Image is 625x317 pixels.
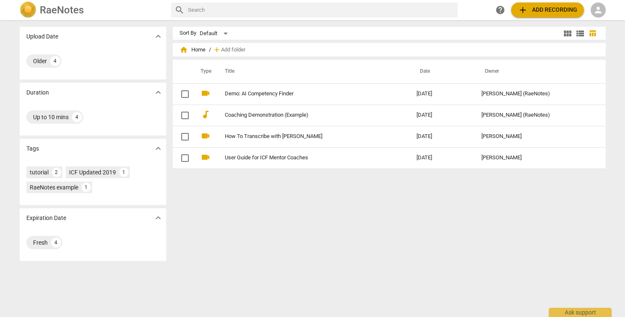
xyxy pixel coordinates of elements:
[475,60,597,83] th: Owner
[180,30,196,36] div: Sort By
[215,60,410,83] th: Title
[561,27,574,40] button: Tile view
[481,112,590,118] div: [PERSON_NAME] (RaeNotes)
[33,57,47,65] div: Older
[201,110,211,120] span: audiotrack
[69,168,116,176] div: ICF Updated 2019
[201,131,211,141] span: videocam
[563,28,573,38] span: view_module
[221,47,245,53] span: Add folder
[180,46,188,54] span: home
[410,147,475,169] td: [DATE]
[51,238,61,248] div: 4
[33,238,48,247] div: Fresh
[50,56,60,66] div: 4
[410,126,475,147] td: [DATE]
[493,3,508,18] a: Help
[153,87,163,97] span: expand_more
[20,2,165,18] a: LogoRaeNotes
[200,27,231,40] div: Default
[209,47,211,53] span: /
[52,168,61,177] div: 2
[30,168,49,176] div: tutorial
[152,212,165,224] button: Show more
[518,5,577,15] span: Add recording
[225,155,386,161] a: User Guide for ICF Mentor Coaches
[225,91,386,97] a: Demo: AI Competency Finder
[20,2,36,18] img: Logo
[495,5,505,15] span: help
[153,143,163,153] span: expand_more
[518,5,528,15] span: add
[410,60,475,83] th: Date
[26,214,66,222] p: Expiration Date
[481,155,590,161] div: [PERSON_NAME]
[593,5,603,15] span: person
[82,183,91,192] div: 1
[589,29,597,37] span: table_chart
[26,32,58,41] p: Upload Date
[410,105,475,126] td: [DATE]
[213,46,221,54] span: add
[410,83,475,105] td: [DATE]
[225,133,386,140] a: How To Transcribe with [PERSON_NAME]
[72,112,82,122] div: 4
[26,88,49,97] p: Duration
[33,113,69,121] div: Up to 10 mins
[225,112,386,118] a: Coaching Demonstration (Example)
[152,86,165,99] button: Show more
[188,3,454,17] input: Search
[153,31,163,41] span: expand_more
[201,152,211,162] span: videocam
[40,4,84,16] h2: RaeNotes
[175,5,185,15] span: search
[119,168,129,177] div: 1
[481,91,590,97] div: [PERSON_NAME] (RaeNotes)
[180,46,206,54] span: Home
[152,30,165,43] button: Show more
[153,213,163,223] span: expand_more
[481,133,590,140] div: [PERSON_NAME]
[511,3,584,18] button: Upload
[152,142,165,155] button: Show more
[30,183,78,192] div: RaeNotes example
[549,308,612,317] div: Ask support
[26,144,39,153] p: Tags
[586,27,599,40] button: Table view
[575,28,585,38] span: view_list
[574,27,586,40] button: List view
[194,60,215,83] th: Type
[201,88,211,98] span: videocam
